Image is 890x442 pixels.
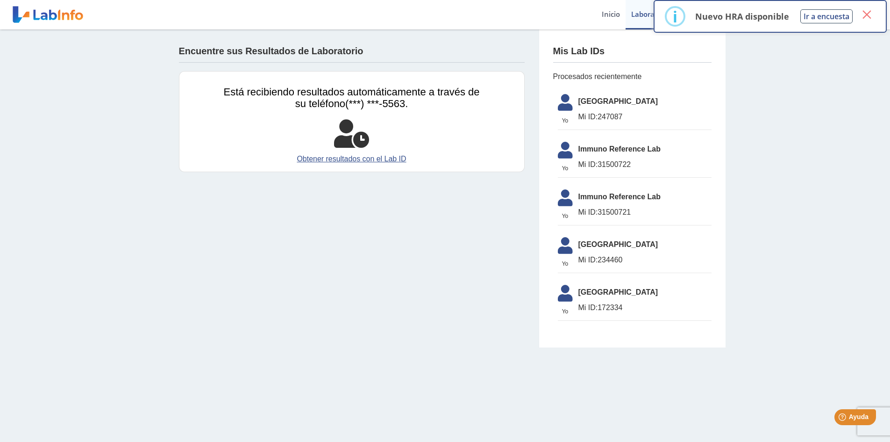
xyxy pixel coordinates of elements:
span: 172334 [578,302,712,313]
span: [GEOGRAPHIC_DATA] [578,287,712,298]
span: Yo [552,260,578,268]
button: Close this dialog [858,6,875,23]
a: Obtener resultados con el Lab ID [224,153,480,165]
span: Mi ID: [578,256,598,264]
span: Mi ID: [578,160,598,168]
span: 31500721 [578,207,712,218]
span: 234460 [578,254,712,266]
span: Mi ID: [578,113,598,121]
iframe: Help widget launcher [807,406,880,432]
span: Procesados recientemente [553,71,712,82]
p: Nuevo HRA disponible [695,11,789,22]
h4: Encuentre sus Resultados de Laboratorio [179,46,363,57]
button: Ir a encuesta [800,9,853,23]
span: Yo [552,116,578,125]
h4: Mis Lab IDs [553,46,605,57]
span: Está recibiendo resultados automáticamente a través de su teléfono [224,86,480,109]
span: Yo [552,212,578,220]
span: Mi ID: [578,208,598,216]
span: Yo [552,307,578,316]
span: 247087 [578,111,712,123]
span: [GEOGRAPHIC_DATA] [578,96,712,107]
span: Yo [552,164,578,173]
span: 31500722 [578,159,712,170]
span: Mi ID: [578,304,598,312]
span: [GEOGRAPHIC_DATA] [578,239,712,250]
div: i [673,8,677,25]
span: Immuno Reference Lab [578,191,712,203]
span: Immuno Reference Lab [578,144,712,155]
